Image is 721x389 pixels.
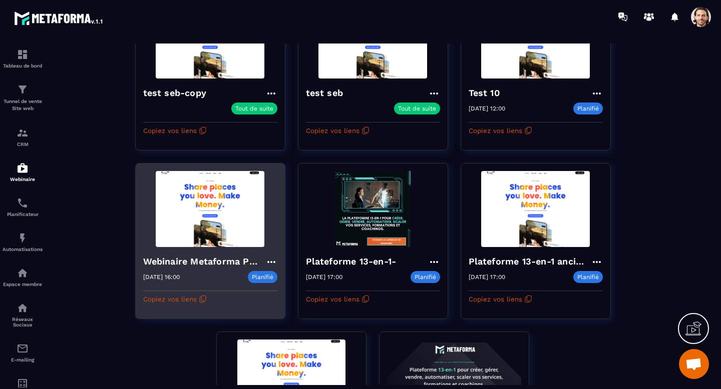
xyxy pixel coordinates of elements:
[573,102,603,114] p: Planifié
[306,86,348,100] h4: test seb
[235,105,273,112] p: Tout de suite
[14,9,104,27] img: logo
[3,119,43,154] a: formationformationCRM
[469,273,505,280] p: [DATE] 17:00
[143,254,265,268] h4: Webinaire Metaforma Plateforme 13-en-1
[469,122,532,138] button: Copiez vos liens
[3,294,43,335] a: social-networksocial-networkRéseaux Sociaux
[3,357,43,362] p: E-mailing
[411,271,440,283] p: Planifié
[143,86,212,100] h4: test seb-copy
[3,281,43,287] p: Espace membre
[17,267,29,279] img: automations
[3,41,43,76] a: formationformationTableau de bord
[17,83,29,95] img: formation
[17,342,29,354] img: email
[17,302,29,314] img: social-network
[3,316,43,327] p: Réseaux Sociaux
[3,189,43,224] a: schedulerschedulerPlanificateur
[3,211,43,217] p: Planificateur
[3,259,43,294] a: automationsautomationsEspace membre
[248,271,277,283] p: Planifié
[3,246,43,252] p: Automatisations
[469,254,591,268] h4: Plateforme 13-en-1 ancien
[17,232,29,244] img: automations
[3,335,43,370] a: emailemailE-mailing
[3,154,43,189] a: automationsautomationsWebinaire
[306,171,440,247] img: webinar-background
[398,105,436,112] p: Tout de suite
[17,48,29,60] img: formation
[306,122,370,138] button: Copiez vos liens
[3,76,43,119] a: formationformationTunnel de vente Site web
[143,171,277,247] img: webinar-background
[469,171,603,247] img: webinar-background
[3,98,43,112] p: Tunnel de vente Site web
[306,291,370,307] button: Copiez vos liens
[3,224,43,259] a: automationsautomationsAutomatisations
[17,162,29,174] img: automations
[143,291,207,307] button: Copiez vos liens
[573,271,603,283] p: Planifié
[17,127,29,139] img: formation
[143,273,180,280] p: [DATE] 16:00
[143,122,207,138] button: Copiez vos liens
[469,291,532,307] button: Copiez vos liens
[3,176,43,182] p: Webinaire
[469,86,505,100] h4: Test 10
[17,197,29,209] img: scheduler
[469,105,505,112] p: [DATE] 12:00
[679,349,709,379] a: Ouvrir le chat
[306,273,342,280] p: [DATE] 17:00
[3,141,43,147] p: CRM
[3,63,43,68] p: Tableau de bord
[306,254,402,268] h4: Plateforme 13-en-1-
